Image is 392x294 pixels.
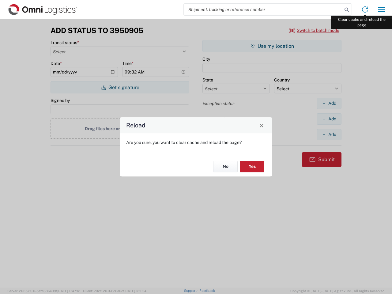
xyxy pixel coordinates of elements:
button: Yes [240,161,264,172]
input: Shipment, tracking or reference number [184,4,342,15]
p: Are you sure, you want to clear cache and reload the page? [126,140,266,145]
h4: Reload [126,121,145,130]
button: Close [257,121,266,130]
button: No [213,161,238,172]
